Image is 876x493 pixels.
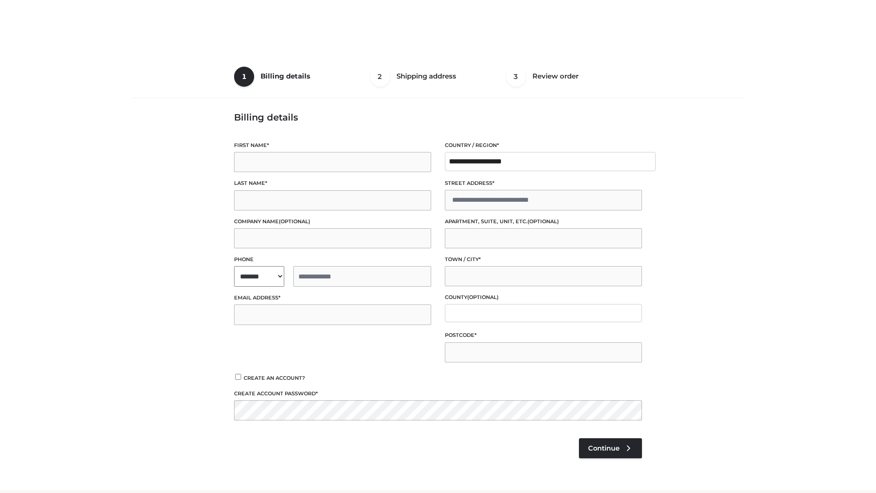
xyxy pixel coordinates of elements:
span: Shipping address [396,72,456,80]
label: Email address [234,294,431,302]
label: Last name [234,179,431,188]
label: Create account password [234,389,642,398]
span: (optional) [467,294,499,300]
span: Review order [532,72,579,80]
label: Street address [445,179,642,188]
span: 2 [370,67,390,87]
input: Create an account? [234,374,242,380]
label: Apartment, suite, unit, etc. [445,217,642,226]
span: 1 [234,67,254,87]
h3: Billing details [234,112,642,123]
span: Billing details [261,72,310,80]
span: Create an account? [244,375,305,381]
span: (optional) [279,218,310,225]
label: County [445,293,642,302]
label: Country / Region [445,141,642,150]
span: Continue [588,444,620,452]
label: Postcode [445,331,642,340]
span: (optional) [527,218,559,225]
label: First name [234,141,431,150]
label: Town / City [445,255,642,264]
label: Phone [234,255,431,264]
a: Continue [579,438,642,458]
span: 3 [506,67,526,87]
label: Company name [234,217,431,226]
